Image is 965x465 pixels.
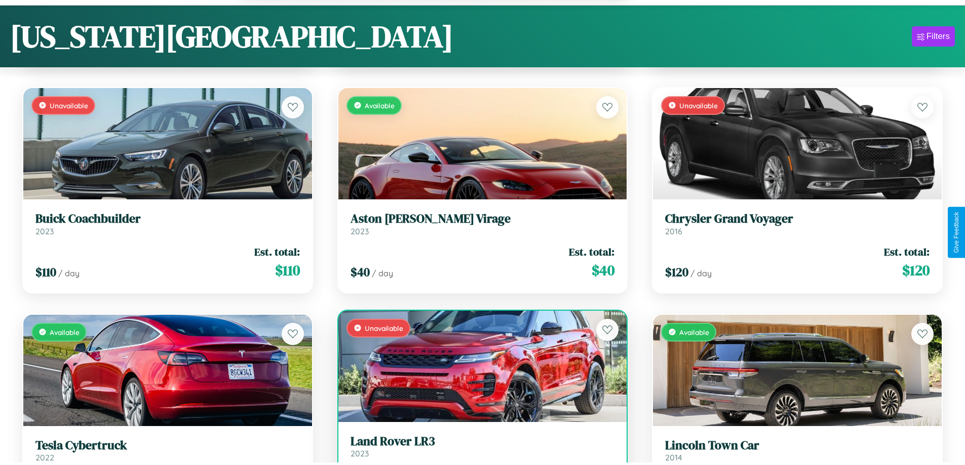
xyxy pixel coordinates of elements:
[50,328,80,336] span: Available
[665,264,688,280] span: $ 120
[35,452,54,462] span: 2022
[665,226,682,236] span: 2016
[365,101,395,110] span: Available
[50,101,88,110] span: Unavailable
[679,101,718,110] span: Unavailable
[35,226,54,236] span: 2023
[58,268,80,278] span: / day
[665,438,930,453] h3: Lincoln Town Car
[365,324,403,332] span: Unavailable
[35,438,300,463] a: Tesla Cybertruck2022
[665,452,682,462] span: 2014
[351,434,615,459] a: Land Rover LR32023
[351,434,615,449] h3: Land Rover LR3
[351,264,370,280] span: $ 40
[665,438,930,463] a: Lincoln Town Car2014
[912,26,955,47] button: Filters
[35,212,300,236] a: Buick Coachbuilder2023
[351,212,615,226] h3: Aston [PERSON_NAME] Virage
[665,212,930,226] h3: Chrysler Grand Voyager
[679,328,709,336] span: Available
[10,16,453,57] h1: [US_STATE][GEOGRAPHIC_DATA]
[351,212,615,236] a: Aston [PERSON_NAME] Virage2023
[690,268,712,278] span: / day
[275,260,300,280] span: $ 110
[35,264,56,280] span: $ 110
[254,244,300,259] span: Est. total:
[372,268,393,278] span: / day
[927,31,950,41] div: Filters
[351,448,369,458] span: 2023
[884,244,930,259] span: Est. total:
[569,244,614,259] span: Est. total:
[592,260,614,280] span: $ 40
[35,212,300,226] h3: Buick Coachbuilder
[665,212,930,236] a: Chrysler Grand Voyager2016
[35,438,300,453] h3: Tesla Cybertruck
[902,260,930,280] span: $ 120
[953,212,960,253] div: Give Feedback
[351,226,369,236] span: 2023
